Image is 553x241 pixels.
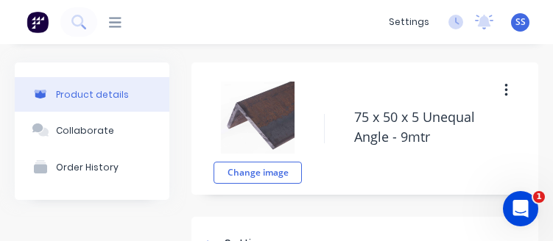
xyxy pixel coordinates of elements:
img: file [221,81,295,154]
span: SS [515,15,526,29]
span: 1 [533,191,545,203]
button: Collaborate [15,112,169,148]
div: Collaborate [56,125,114,136]
img: Factory [27,11,49,33]
iframe: Intercom live chat [503,191,538,226]
button: Order History [15,148,169,185]
div: settings [381,11,437,33]
button: Product details [15,77,169,112]
div: Product details [56,89,129,100]
textarea: 75 x 50 x 5 Unequal Angle - 9mtr [347,100,516,154]
button: Change image [214,162,302,184]
div: Order History [56,162,119,173]
div: fileChange image [214,73,302,184]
